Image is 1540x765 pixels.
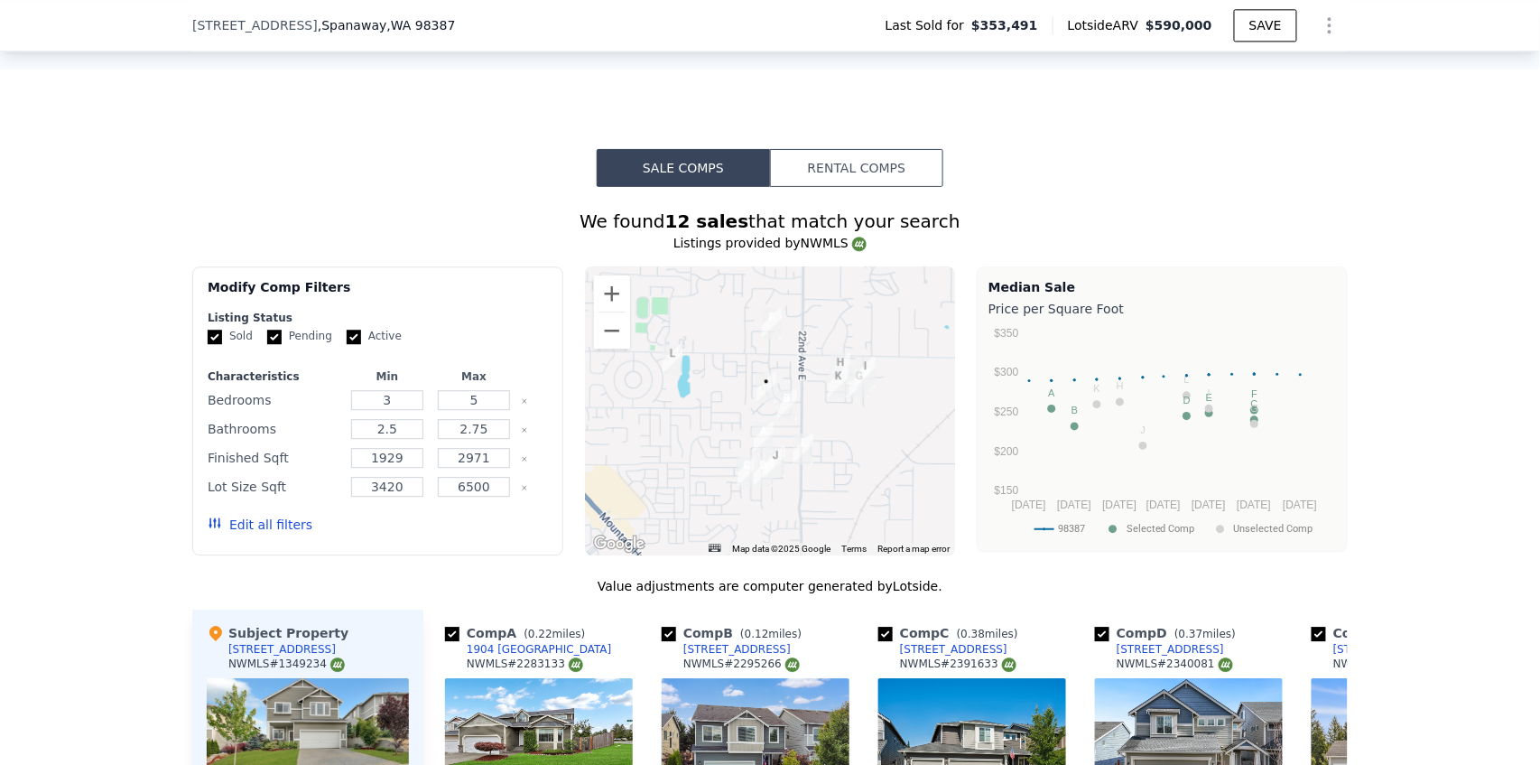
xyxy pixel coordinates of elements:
[192,209,1348,234] div: We found that match your search
[208,369,340,384] div: Characteristics
[1095,642,1224,657] a: [STREET_ADDRESS]
[1048,387,1055,398] text: A
[1184,374,1190,385] text: L
[738,456,757,487] div: 20122 18th Avenue Ct E
[228,657,345,672] div: NWMLS # 1349234
[877,544,950,554] a: Report a map error
[1183,395,1191,406] text: D
[521,484,528,491] button: Clear
[1208,387,1211,397] text: I
[1141,424,1146,435] text: J
[762,308,782,339] div: 19005 19th Avenue Ct E
[662,642,791,657] a: [STREET_ADDRESS]
[1146,18,1212,33] span: $590,000
[1002,658,1016,672] img: NWMLS Logo
[569,658,583,672] img: NWMLS Logo
[754,422,774,452] div: 1904 199th St E
[1237,499,1271,511] text: [DATE]
[856,357,876,387] div: 19403 26th Avenue Ct E
[995,406,1019,418] text: $250
[445,624,592,642] div: Comp A
[663,344,682,375] div: 1316 193rd St E
[1206,391,1212,402] text: E
[528,628,552,640] span: 0.22
[662,624,809,642] div: Comp B
[1234,9,1297,42] button: SAVE
[1251,388,1257,399] text: F
[1117,657,1233,672] div: NWMLS # 2340081
[192,16,318,34] span: [STREET_ADDRESS]
[594,313,630,349] button: Zoom out
[829,367,849,397] div: 2426 195th St E
[516,628,592,640] span: ( miles)
[886,16,972,34] span: Last Sold for
[995,484,1019,497] text: $150
[1234,523,1313,535] text: Unselected Comp
[192,234,1348,252] div: Listings provided by NWMLS
[1068,16,1146,34] span: Lotside ARV
[1127,523,1195,535] text: Selected Comp
[467,657,583,672] div: NWMLS # 2283133
[208,387,340,413] div: Bedrooms
[330,658,345,672] img: NWMLS Logo
[521,397,528,405] button: Clear
[1102,499,1136,511] text: [DATE]
[665,210,749,232] strong: 12 sales
[1057,499,1091,511] text: [DATE]
[754,456,774,487] div: 20119 19th Ave E
[709,544,721,552] button: Keyboard shortcuts
[267,329,332,344] label: Pending
[756,372,776,403] div: 19507 19th Avenue Ct E
[1333,657,1450,672] div: NWMLS # 2361297
[347,330,361,344] input: Active
[950,628,1025,640] span: ( miles)
[878,624,1025,642] div: Comp C
[1012,499,1046,511] text: [DATE]
[988,322,1336,547] svg: A chart.
[521,426,528,434] button: Clear
[318,16,456,34] span: , Spanaway
[1058,523,1085,535] text: 98387
[208,445,340,471] div: Finished Sqft
[1072,405,1078,415] text: B
[852,237,867,251] img: NWMLS Logo
[434,369,514,384] div: Max
[995,444,1019,457] text: $200
[589,532,649,555] img: Google
[208,416,340,442] div: Bathrooms
[878,642,1007,657] a: [STREET_ADDRESS]
[594,275,630,312] button: Zoom in
[995,327,1019,340] text: $350
[683,642,791,657] div: [STREET_ADDRESS]
[208,474,340,499] div: Lot Size Sqft
[733,628,809,640] span: ( miles)
[988,296,1336,322] div: Price per Square Foot
[1312,642,1441,657] a: [STREET_ADDRESS]
[207,624,348,642] div: Subject Property
[1219,658,1233,672] img: NWMLS Logo
[228,642,336,657] div: [STREET_ADDRESS]
[960,628,985,640] span: 0.38
[1333,642,1441,657] div: [STREET_ADDRESS]
[1167,628,1243,640] span: ( miles)
[1117,642,1224,657] div: [STREET_ADDRESS]
[1146,499,1181,511] text: [DATE]
[521,455,528,462] button: Clear
[267,330,282,344] input: Pending
[208,329,253,344] label: Sold
[1283,499,1317,511] text: [DATE]
[900,642,1007,657] div: [STREET_ADDRESS]
[988,278,1336,296] div: Median Sale
[830,353,850,384] div: 19402 25th Ave E
[971,16,1038,34] span: $353,491
[1117,380,1124,391] text: H
[770,149,943,187] button: Rental Comps
[208,330,222,344] input: Sold
[732,544,830,554] span: Map data ©2025 Google
[1192,499,1226,511] text: [DATE]
[445,642,612,657] a: 1904 [GEOGRAPHIC_DATA]
[793,434,813,464] div: 2502 200th Street Ct E
[348,369,427,384] div: Min
[995,366,1019,378] text: $300
[1095,624,1243,642] div: Comp D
